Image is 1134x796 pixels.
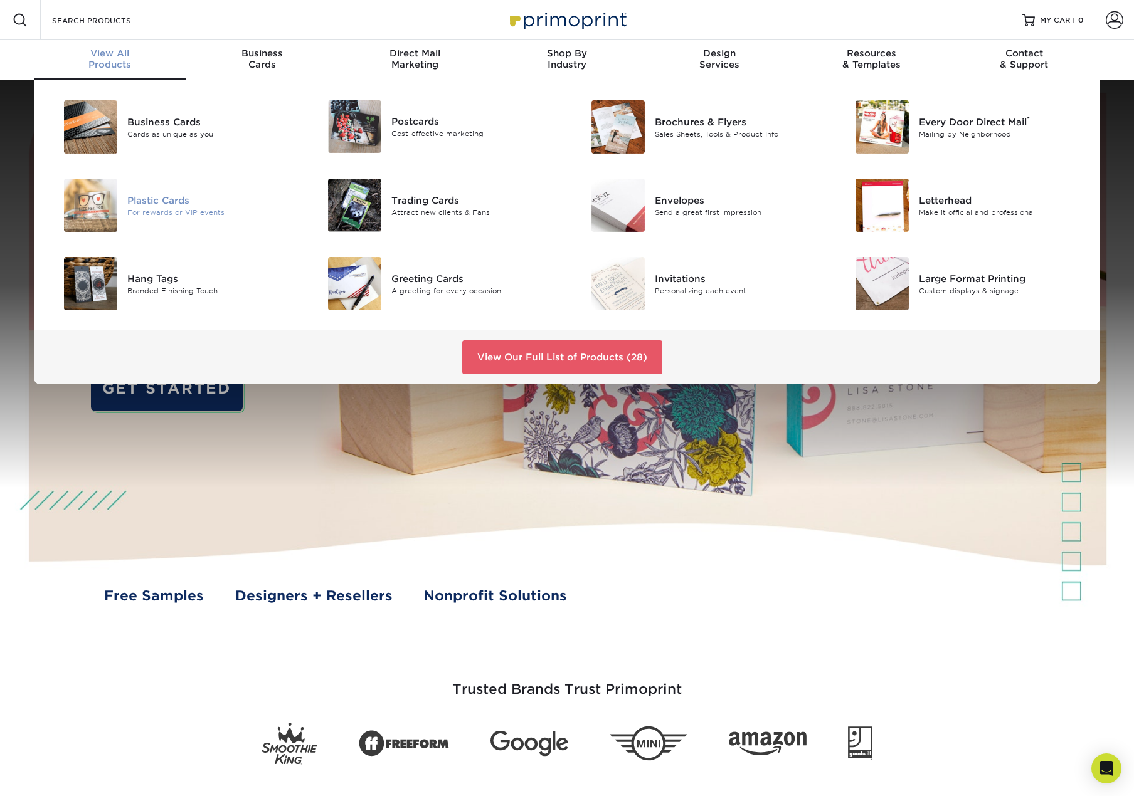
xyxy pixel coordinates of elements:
div: Attract new clients & Fans [391,207,558,217]
img: Primoprint [504,6,630,33]
span: MY CART [1040,15,1076,26]
a: Greeting Cards Greeting Cards A greeting for every occasion [313,252,558,315]
div: Branded Finishing Touch [127,285,294,296]
div: Plastic Cards [127,193,294,207]
div: Every Door Direct Mail [919,115,1085,128]
div: Cost-effective marketing [391,128,558,139]
img: Letterhead [856,179,909,232]
img: Mini [610,726,687,761]
span: Business [186,48,339,59]
div: A greeting for every occasion [391,285,558,296]
div: Personalizing each event [655,285,821,296]
a: Resources& Templates [795,40,948,80]
img: Hang Tags [64,257,117,310]
a: Postcards Postcards Cost-effective marketing [313,95,558,158]
img: Goodwill [848,726,872,760]
div: Mailing by Neighborhood [919,128,1085,139]
a: Every Door Direct Mail Every Door Direct Mail® Mailing by Neighborhood [840,95,1086,159]
div: Make it official and professional [919,207,1085,217]
img: Greeting Cards [328,257,381,310]
span: Contact [948,48,1100,59]
div: Services [643,48,795,70]
a: Hang Tags Hang Tags Branded Finishing Touch [49,252,294,315]
a: Nonprofit Solutions [423,585,567,606]
a: DesignServices [643,40,795,80]
a: Invitations Invitations Personalizing each event [576,252,822,315]
div: Postcards [391,115,558,128]
div: Large Format Printing [919,271,1085,285]
a: Contact& Support [948,40,1100,80]
div: Business Cards [127,115,294,128]
img: Envelopes [591,179,645,232]
img: Large Format Printing [856,257,909,310]
img: Trading Cards [328,179,381,232]
a: Business Cards Business Cards Cards as unique as you [49,95,294,159]
div: Letterhead [919,193,1085,207]
div: Brochures & Flyers [655,115,821,128]
a: BusinessCards [186,40,339,80]
span: Resources [795,48,948,59]
input: SEARCH PRODUCTS..... [51,13,173,28]
div: Greeting Cards [391,271,558,285]
img: Brochures & Flyers [591,100,645,154]
a: Letterhead Letterhead Make it official and professional [840,174,1086,237]
div: & Support [948,48,1100,70]
h3: Trusted Brands Trust Primoprint [200,651,934,713]
span: 0 [1078,16,1084,24]
img: Smoothie King [262,723,317,765]
a: Free Samples [104,585,204,606]
div: Invitations [655,271,821,285]
img: Google [490,731,568,757]
sup: ® [1027,115,1030,123]
div: For rewards or VIP events [127,207,294,217]
img: Plastic Cards [64,179,117,232]
div: Cards as unique as you [127,128,294,139]
span: Shop By [491,48,644,59]
img: Amazon [729,731,807,755]
a: Designers + Resellers [235,585,393,606]
div: Custom displays & signage [919,285,1085,296]
div: Cards [186,48,339,70]
img: Every Door Direct Mail [856,100,909,154]
div: Hang Tags [127,271,294,285]
a: Brochures & Flyers Brochures & Flyers Sales Sheets, Tools & Product Info [576,95,822,159]
span: View All [34,48,186,59]
div: Industry [491,48,644,70]
a: View AllProducts [34,40,186,80]
div: Trading Cards [391,193,558,207]
div: Open Intercom Messenger [1091,753,1121,783]
a: View Our Full List of Products (28) [462,340,662,374]
div: Sales Sheets, Tools & Product Info [655,128,821,139]
div: Products [34,48,186,70]
div: & Templates [795,48,948,70]
div: Envelopes [655,193,821,207]
iframe: Google Customer Reviews [3,758,107,792]
a: Large Format Printing Large Format Printing Custom displays & signage [840,252,1086,315]
img: Freeform [359,723,449,763]
div: Send a great first impression [655,207,821,217]
img: Business Cards [64,100,117,154]
span: Direct Mail [339,48,491,59]
a: Plastic Cards Plastic Cards For rewards or VIP events [49,174,294,237]
img: Invitations [591,257,645,310]
a: Direct MailMarketing [339,40,491,80]
a: Envelopes Envelopes Send a great first impression [576,174,822,237]
img: Postcards [328,100,381,153]
div: Marketing [339,48,491,70]
a: Shop ByIndustry [491,40,644,80]
span: Design [643,48,795,59]
a: Trading Cards Trading Cards Attract new clients & Fans [313,174,558,237]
